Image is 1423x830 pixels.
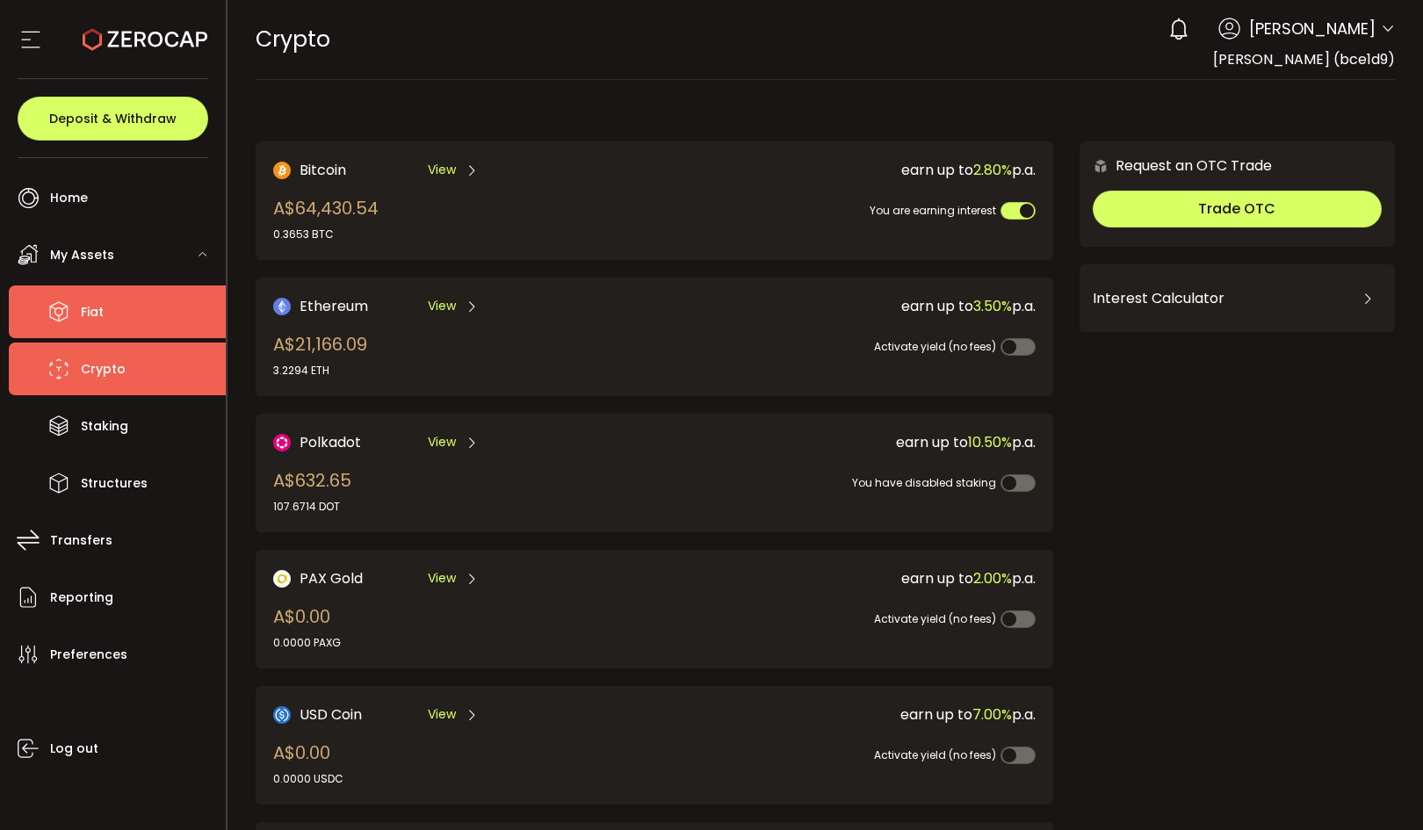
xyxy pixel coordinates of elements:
[973,296,1012,316] span: 3.50%
[50,528,112,553] span: Transfers
[49,112,177,125] span: Deposit & Withdraw
[273,635,341,651] div: 0.0000 PAXG
[651,159,1036,181] div: earn up to p.a.
[273,499,351,515] div: 107.6714 DOT
[273,363,367,379] div: 3.2294 ETH
[973,160,1012,180] span: 2.80%
[273,298,291,315] img: Ethereum
[273,706,291,724] img: USD Coin
[1249,17,1376,40] span: [PERSON_NAME]
[50,242,114,268] span: My Assets
[81,300,104,325] span: Fiat
[81,357,126,382] span: Crypto
[870,203,996,218] span: You are earning interest
[1093,158,1109,174] img: 6nGpN7MZ9FLuBP83NiajKbTRY4UzlzQtBKtCrLLspmCkSvCZHBKvY3NxgQaT5JnOQREvtQ257bXeeSTueZfAPizblJ+Fe8JwA...
[273,603,341,651] div: A$0.00
[874,611,996,626] span: Activate yield (no fees)
[1335,746,1423,830] iframe: Chat Widget
[972,704,1012,725] span: 7.00%
[1213,49,1395,69] span: [PERSON_NAME] (bce1d9)
[968,432,1012,452] span: 10.50%
[50,642,127,668] span: Preferences
[428,433,456,451] span: View
[300,704,362,725] span: USD Coin
[273,162,291,179] img: Bitcoin
[1093,278,1382,320] div: Interest Calculator
[273,740,343,787] div: A$0.00
[428,161,456,179] span: View
[18,97,208,141] button: Deposit & Withdraw
[300,567,363,589] span: PAX Gold
[874,339,996,354] span: Activate yield (no fees)
[273,227,379,242] div: 0.3653 BTC
[973,568,1012,588] span: 2.00%
[273,570,291,588] img: PAX Gold
[50,736,98,761] span: Log out
[50,185,88,211] span: Home
[273,771,343,787] div: 0.0000 USDC
[651,704,1036,725] div: earn up to p.a.
[300,431,361,453] span: Polkadot
[1198,198,1275,219] span: Trade OTC
[273,434,291,451] img: DOT
[428,297,456,315] span: View
[273,331,367,379] div: A$21,166.09
[428,705,456,724] span: View
[874,747,996,762] span: Activate yield (no fees)
[1093,191,1382,227] button: Trade OTC
[852,475,996,490] span: You have disabled staking
[50,585,113,610] span: Reporting
[651,431,1036,453] div: earn up to p.a.
[651,295,1036,317] div: earn up to p.a.
[81,471,148,496] span: Structures
[300,159,346,181] span: Bitcoin
[651,567,1036,589] div: earn up to p.a.
[428,569,456,588] span: View
[81,414,128,439] span: Staking
[273,195,379,242] div: A$64,430.54
[300,295,368,317] span: Ethereum
[256,24,330,54] span: Crypto
[273,467,351,515] div: A$632.65
[1080,155,1272,177] div: Request an OTC Trade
